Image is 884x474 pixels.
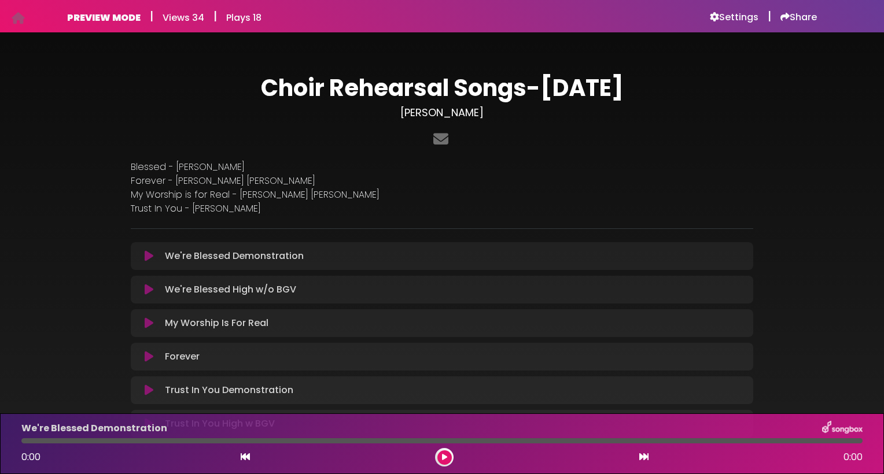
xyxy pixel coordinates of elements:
[67,12,141,23] h6: PREVIEW MODE
[131,106,753,119] h3: [PERSON_NAME]
[21,450,40,464] span: 0:00
[163,12,204,23] h6: Views 34
[710,12,758,23] a: Settings
[213,9,217,23] h5: |
[780,12,817,23] a: Share
[768,9,771,23] h5: |
[226,12,261,23] h6: Plays 18
[165,249,304,263] p: We're Blessed Demonstration
[844,450,863,464] span: 0:00
[131,74,753,102] h1: Choir Rehearsal Songs-[DATE]
[131,160,753,174] p: Blessed - [PERSON_NAME]
[165,283,296,297] p: We're Blessed High w/o BGV
[165,350,200,364] p: Forever
[150,9,153,23] h5: |
[131,202,753,216] p: Trust In You - [PERSON_NAME]
[131,174,753,188] p: Forever - [PERSON_NAME] [PERSON_NAME]
[822,421,863,436] img: songbox-logo-white.png
[21,421,167,435] p: We're Blessed Demonstration
[165,316,268,330] p: My Worship Is For Real
[131,188,753,202] p: My Worship is for Real - [PERSON_NAME] [PERSON_NAME]
[165,383,293,397] p: Trust In You Demonstration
